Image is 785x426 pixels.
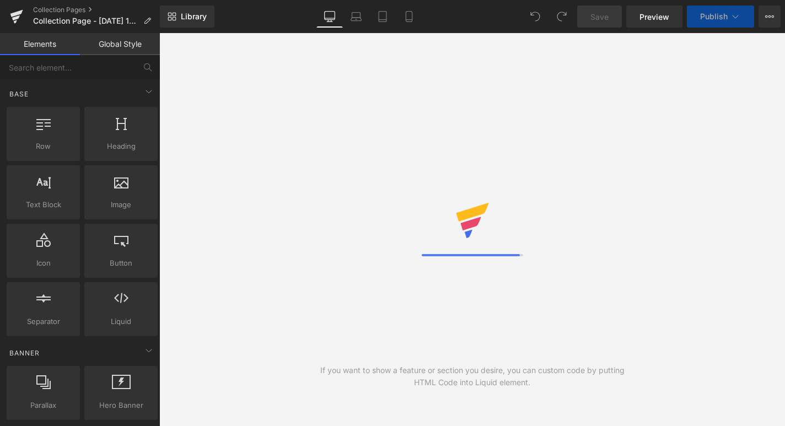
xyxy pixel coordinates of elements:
[524,6,546,28] button: Undo
[181,12,207,21] span: Library
[316,364,629,389] div: If you want to show a feature or section you desire, you can custom code by putting HTML Code int...
[396,6,422,28] a: Mobile
[160,6,214,28] a: New Library
[590,11,609,23] span: Save
[8,89,30,99] span: Base
[88,141,154,152] span: Heading
[10,199,77,211] span: Text Block
[687,6,754,28] button: Publish
[369,6,396,28] a: Tablet
[33,17,139,25] span: Collection Page - [DATE] 18:32:02
[551,6,573,28] button: Redo
[10,257,77,269] span: Icon
[8,348,41,358] span: Banner
[626,6,682,28] a: Preview
[700,12,728,21] span: Publish
[88,316,154,327] span: Liquid
[33,6,160,14] a: Collection Pages
[88,257,154,269] span: Button
[80,33,160,55] a: Global Style
[88,400,154,411] span: Hero Banner
[10,316,77,327] span: Separator
[10,400,77,411] span: Parallax
[10,141,77,152] span: Row
[88,199,154,211] span: Image
[316,6,343,28] a: Desktop
[759,6,781,28] button: More
[639,11,669,23] span: Preview
[343,6,369,28] a: Laptop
